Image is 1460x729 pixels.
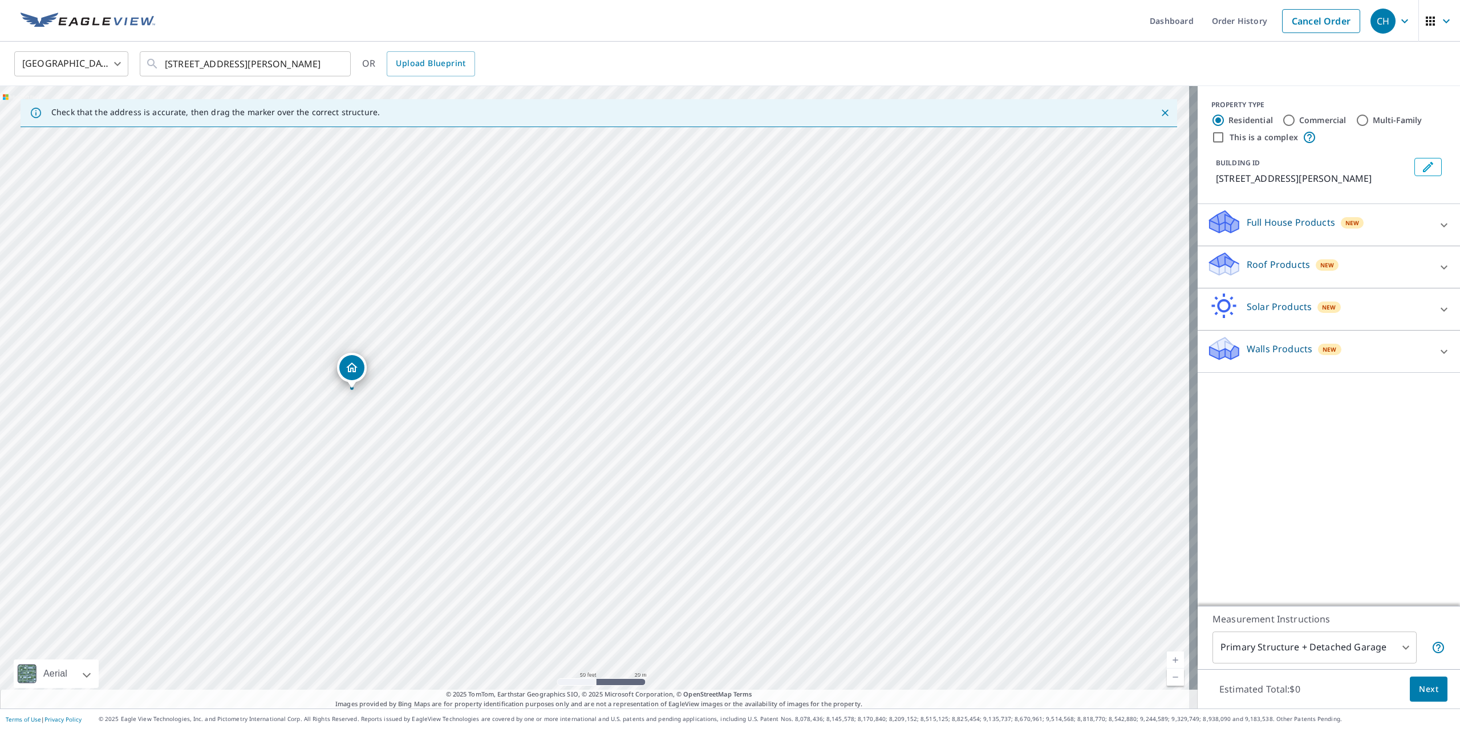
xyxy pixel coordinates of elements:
[1431,641,1445,654] span: Your report will include the primary structure and a detached garage if one exists.
[1230,132,1298,143] label: This is a complex
[21,13,155,30] img: EV Logo
[1373,115,1422,126] label: Multi-Family
[1207,251,1451,283] div: Roof ProductsNew
[1247,215,1335,229] p: Full House Products
[1216,158,1260,168] p: BUILDING ID
[1345,218,1360,227] span: New
[1210,677,1309,702] p: Estimated Total: $0
[1370,9,1396,34] div: CH
[1158,105,1173,120] button: Close
[1322,303,1336,312] span: New
[44,715,82,723] a: Privacy Policy
[396,56,465,71] span: Upload Blueprint
[387,51,474,76] a: Upload Blueprint
[1207,293,1451,325] div: Solar ProductsNew
[1247,342,1312,356] p: Walls Products
[51,107,380,117] p: Check that the address is accurate, then drag the marker over the correct structure.
[99,715,1454,723] p: © 2025 Eagle View Technologies, Inc. and Pictometry International Corp. All Rights Reserved. Repo...
[6,715,41,723] a: Terms of Use
[446,690,752,699] span: © 2025 TomTom, Earthstar Geographics SIO, © 2025 Microsoft Corporation, ©
[1216,172,1410,185] p: [STREET_ADDRESS][PERSON_NAME]
[1414,158,1442,176] button: Edit building 1
[165,48,327,80] input: Search by address or latitude-longitude
[1247,300,1312,313] p: Solar Products
[14,48,128,80] div: [GEOGRAPHIC_DATA]
[1212,632,1417,663] div: Primary Structure + Detached Garage
[1167,669,1184,686] a: Current Level 19, Zoom Out
[1167,651,1184,669] a: Current Level 19, Zoom In
[1247,258,1310,271] p: Roof Products
[1299,115,1347,126] label: Commercial
[1410,677,1447,702] button: Next
[1228,115,1273,126] label: Residential
[14,659,99,688] div: Aerial
[1320,260,1335,270] span: New
[1211,100,1446,110] div: PROPERTY TYPE
[362,51,475,76] div: OR
[6,716,82,723] p: |
[1419,682,1438,697] span: Next
[40,659,71,688] div: Aerial
[1207,209,1451,241] div: Full House ProductsNew
[733,690,752,698] a: Terms
[1282,9,1360,33] a: Cancel Order
[1212,612,1445,626] p: Measurement Instructions
[1207,335,1451,368] div: Walls ProductsNew
[337,353,367,388] div: Dropped pin, building 1, Residential property, 7363 Brook Trout Trl Evergreen, CO 80439
[683,690,731,698] a: OpenStreetMap
[1323,345,1337,354] span: New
